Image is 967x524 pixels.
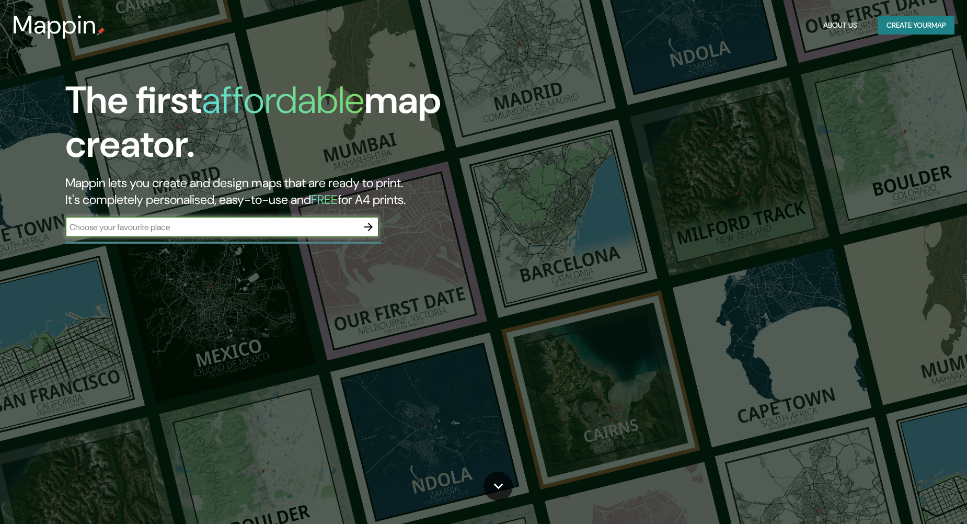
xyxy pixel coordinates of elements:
h1: affordable [202,76,364,124]
input: Choose your favourite place [65,221,358,233]
h3: Mappin [13,10,97,40]
h5: FREE [311,191,338,208]
h2: Mappin lets you create and design maps that are ready to print. It's completely personalised, eas... [65,175,549,208]
img: mappin-pin [97,27,105,36]
button: Create yourmap [878,16,954,35]
button: About Us [819,16,861,35]
h1: The first map creator. [65,78,549,175]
